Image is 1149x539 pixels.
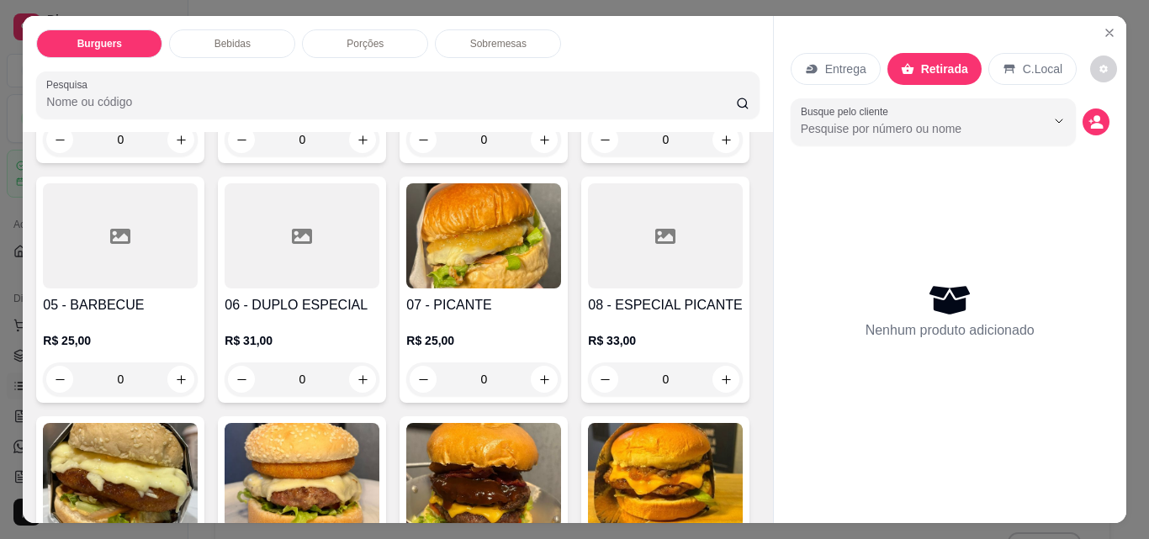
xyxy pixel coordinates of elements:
p: Burguers [77,37,122,50]
p: Nenhum produto adicionado [866,320,1035,341]
button: Show suggestions [1046,108,1072,135]
img: product-image [406,183,561,288]
p: Sobremesas [470,37,527,50]
label: Busque pelo cliente [801,104,894,119]
img: product-image [43,423,198,528]
input: Pesquisa [46,93,736,110]
p: Entrega [825,61,866,77]
p: Porções [347,37,384,50]
p: R$ 25,00 [43,332,198,349]
input: Busque pelo cliente [801,120,1019,137]
h4: 05 - BARBECUE [43,295,198,315]
p: R$ 25,00 [406,332,561,349]
img: product-image [225,423,379,528]
img: product-image [406,423,561,528]
h4: 07 - PICANTE [406,295,561,315]
button: decrease-product-quantity [1090,55,1117,82]
img: product-image [588,423,743,528]
p: R$ 33,00 [588,332,743,349]
label: Pesquisa [46,77,93,92]
p: Bebidas [214,37,251,50]
button: Close [1096,19,1123,46]
h4: 06 - DUPLO ESPECIAL [225,295,379,315]
p: R$ 31,00 [225,332,379,349]
h4: 08 - ESPECIAL PICANTE [588,295,743,315]
button: decrease-product-quantity [1083,108,1109,135]
p: C.Local [1023,61,1062,77]
p: Retirada [921,61,968,77]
